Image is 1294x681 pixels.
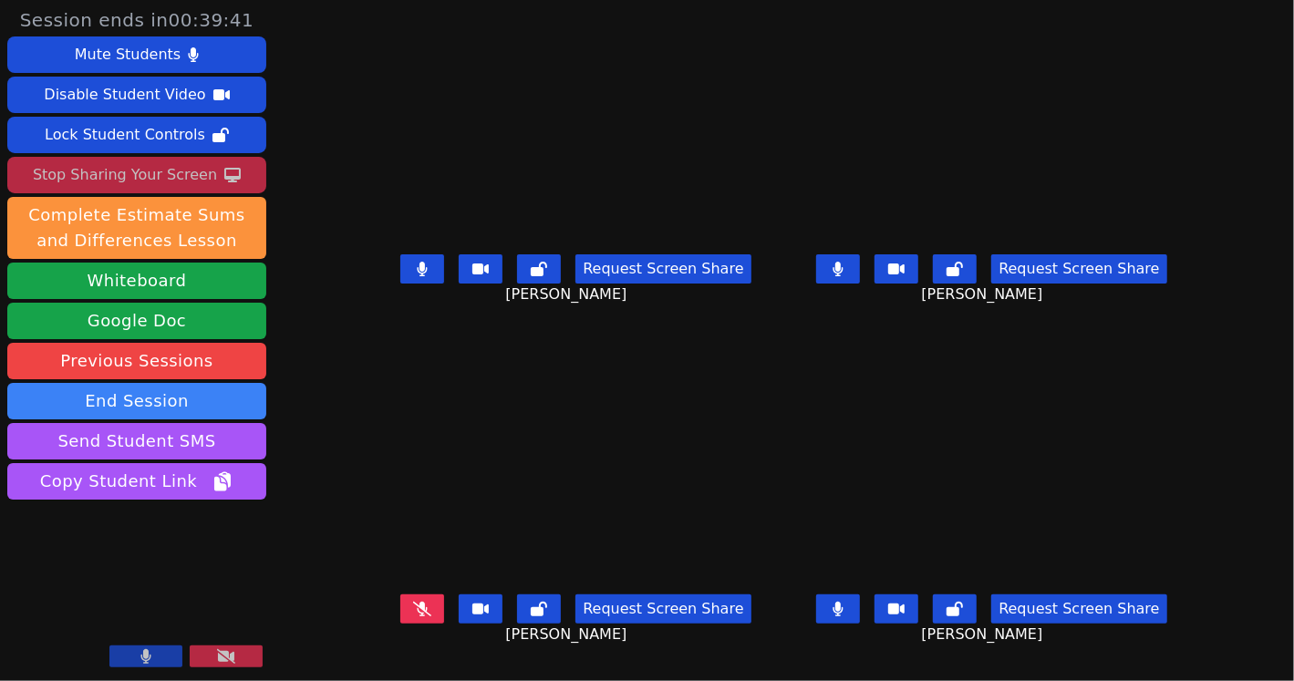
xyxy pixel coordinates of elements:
button: Copy Student Link [7,463,266,500]
button: Disable Student Video [7,77,266,113]
button: Request Screen Share [991,254,1166,284]
button: Mute Students [7,36,266,73]
button: Complete Estimate Sums and Differences Lesson [7,197,266,259]
button: End Session [7,383,266,419]
span: [PERSON_NAME] [922,624,1048,645]
a: Google Doc [7,303,266,339]
div: Disable Student Video [44,80,205,109]
span: [PERSON_NAME] [505,284,631,305]
div: Mute Students [75,40,181,69]
button: Request Screen Share [575,594,751,624]
button: Stop Sharing Your Screen [7,157,266,193]
button: Request Screen Share [991,594,1166,624]
a: Previous Sessions [7,343,266,379]
button: Request Screen Share [575,254,751,284]
button: Send Student SMS [7,423,266,459]
span: Copy Student Link [40,469,233,494]
button: Lock Student Controls [7,117,266,153]
span: [PERSON_NAME] [505,624,631,645]
button: Whiteboard [7,263,266,299]
span: Session ends in [20,7,254,33]
div: Stop Sharing Your Screen [33,160,217,190]
div: Lock Student Controls [45,120,205,150]
span: [PERSON_NAME] [922,284,1048,305]
time: 00:39:41 [169,9,254,31]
